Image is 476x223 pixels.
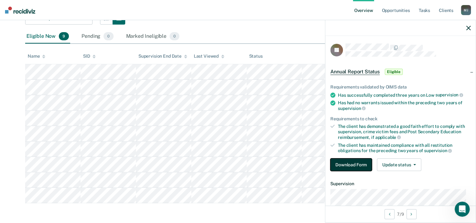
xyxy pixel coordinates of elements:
[249,54,263,59] div: Status
[338,124,471,140] div: The client has demonstrated a good faith effort to comply with supervision, crime victim fees and...
[338,143,471,153] div: The client has maintained compliance with all restitution obligations for the preceding two years of
[330,69,380,75] span: Annual Report Status
[384,209,395,219] button: Previous Opportunity
[325,62,476,82] div: Annual Report StatusEligible
[406,209,417,219] button: Next Opportunity
[330,181,471,186] dt: Supervision
[25,30,70,43] div: Eligible Now
[330,116,471,122] div: Requirements to check
[385,69,403,75] span: Eligible
[338,92,471,98] div: Has successfully completed three years on Low
[5,7,35,14] img: Recidiviz
[83,54,96,59] div: SID
[104,32,113,40] span: 0
[28,54,45,59] div: Name
[375,135,401,140] span: applicable
[455,202,470,217] iframe: Intercom live chat
[377,158,421,171] button: Update status
[424,148,452,153] span: supervision
[170,32,179,40] span: 0
[330,158,374,171] a: Navigate to form link
[461,5,471,15] div: M J
[338,106,366,111] span: supervision
[435,92,463,97] span: supervision
[330,84,471,90] div: Requirements validated by OIMS data
[59,32,69,40] span: 9
[125,30,181,43] div: Marked Ineligible
[325,206,476,222] div: 7 / 9
[138,54,187,59] div: Supervision End Date
[338,100,471,111] div: Has had no warrants issued within the preceding two years of
[330,158,372,171] button: Download Form
[194,54,224,59] div: Last Viewed
[80,30,115,43] div: Pending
